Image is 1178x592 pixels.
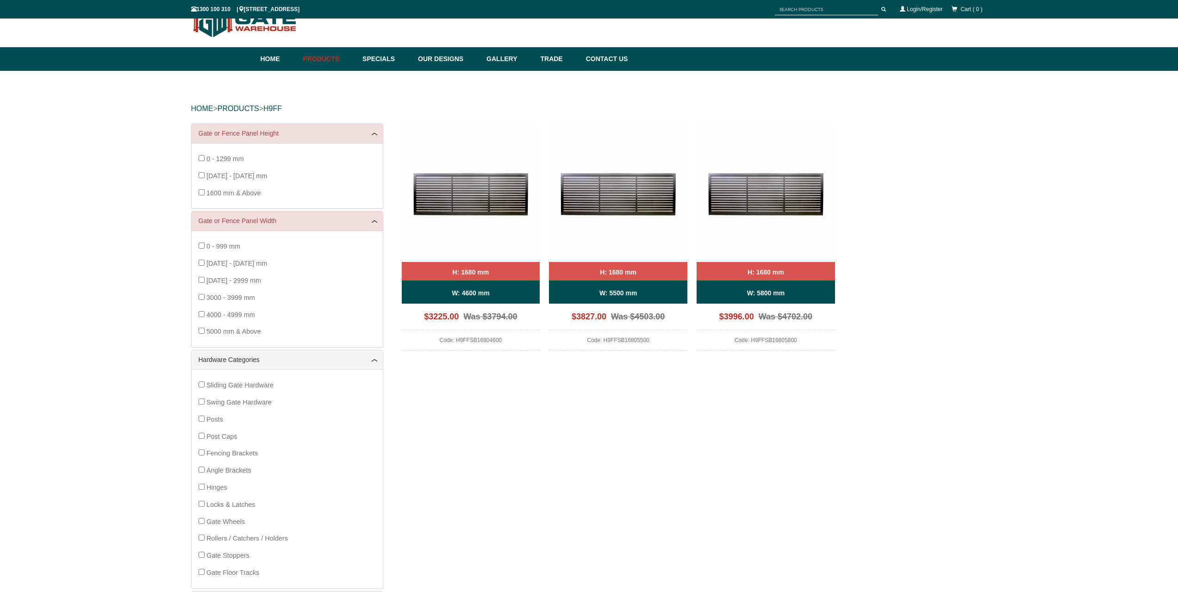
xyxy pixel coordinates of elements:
b: W: 5800 mm [747,289,785,297]
span: Hinges [206,484,227,491]
span: Gate Wheels [206,518,245,525]
span: Was $4503.00 [606,312,665,321]
span: [DATE] - [DATE] mm [206,172,267,180]
span: Gate Stoppers [206,552,249,559]
span: Posts [206,416,223,423]
span: 1300 100 310 | [STREET_ADDRESS] [191,6,300,12]
a: h9ff [263,105,282,112]
div: Code: H9FFSB16805800 [697,335,835,351]
a: Gate or Fence Panel Height [199,129,376,138]
a: Our Designs [413,47,482,71]
img: H9FFSB - Flat Top (Horizontal Slat) - Single Aluminium Driveway Gate - Single Sliding Gate - Matt... [549,124,687,262]
span: Locks & Latches [206,501,256,508]
a: Products [299,47,358,71]
img: H9FFSB - Flat Top (Horizontal Slat) - Single Aluminium Driveway Gate - Single Sliding Gate - Matt... [402,124,540,262]
a: Home [261,47,299,71]
span: 4000 - 4999 mm [206,311,255,318]
a: Hardware Categories [199,355,376,365]
span: Fencing Brackets [206,449,258,457]
a: PRODUCTS [218,105,259,112]
div: > > [191,94,987,124]
div: $3827.00 [549,308,687,330]
a: HOME [191,105,213,112]
a: Contact Us [581,47,628,71]
span: 5000 mm & Above [206,328,261,335]
a: Specials [358,47,413,71]
span: 3000 - 3999 mm [206,294,255,301]
a: Login/Register [907,6,942,12]
span: Post Caps [206,433,237,440]
a: Gallery [482,47,536,71]
b: H: 1680 mm [600,268,636,276]
span: Gate Floor Tracks [206,569,259,576]
b: H: 1680 mm [748,268,784,276]
b: W: 4600 mm [452,289,489,297]
img: H9FFSB - Flat Top (Horizontal Slat) - Single Aluminium Driveway Gate - Single Sliding Gate - Matt... [697,124,835,262]
span: 1600 mm & Above [206,189,261,197]
b: W: 5500 mm [599,289,637,297]
a: H9FFSB - Flat Top (Horizontal Slat) - Single Aluminium Driveway Gate - Single Sliding Gate - Matt... [697,124,835,351]
b: H: 1680 mm [453,268,489,276]
iframe: LiveChat chat widget [993,344,1178,560]
span: Was $3794.00 [459,312,517,321]
span: Cart ( 0 ) [960,6,982,12]
a: H9FFSB - Flat Top (Horizontal Slat) - Single Aluminium Driveway Gate - Single Sliding Gate - Matt... [402,124,540,351]
span: Swing Gate Hardware [206,399,272,406]
span: Rollers / Catchers / Holders [206,535,288,542]
a: Trade [536,47,581,71]
div: Code: H9FFSB16804600 [402,335,540,351]
a: Gate or Fence Panel Width [199,216,376,226]
span: Angle Brackets [206,467,251,474]
span: 0 - 1299 mm [206,155,244,162]
div: $3996.00 [697,308,835,330]
span: [DATE] - 2999 mm [206,277,261,284]
span: [DATE] - [DATE] mm [206,260,267,267]
span: 0 - 999 mm [206,243,240,250]
a: H9FFSB - Flat Top (Horizontal Slat) - Single Aluminium Driveway Gate - Single Sliding Gate - Matt... [549,124,687,351]
div: Code: H9FFSB16805500 [549,335,687,351]
input: SEARCH PRODUCTS [775,4,878,15]
span: Sliding Gate Hardware [206,381,274,389]
span: Was $4702.00 [754,312,812,321]
div: $3225.00 [402,308,540,330]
